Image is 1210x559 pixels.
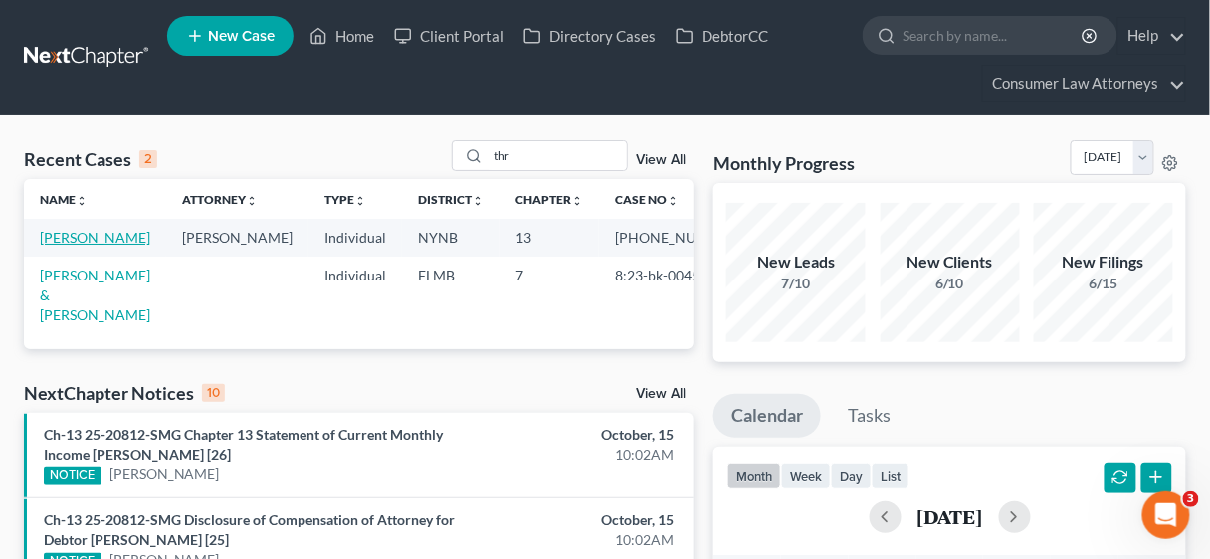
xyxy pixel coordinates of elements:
i: unfold_more [571,195,583,207]
input: Search by name... [488,141,627,170]
div: October, 15 [477,425,674,445]
a: Directory Cases [513,18,666,54]
td: NYNB [402,219,500,256]
i: unfold_more [354,195,366,207]
div: New Leads [726,251,866,274]
a: View All [636,387,686,401]
div: 10:02AM [477,445,674,465]
div: 6/10 [881,274,1020,293]
a: Attorneyunfold_more [182,192,258,207]
a: Home [300,18,384,54]
td: 13 [500,219,599,256]
a: [PERSON_NAME] [40,229,150,246]
button: list [872,463,909,489]
button: month [727,463,781,489]
div: October, 15 [477,510,674,530]
a: [PERSON_NAME] [109,465,220,484]
td: [PHONE_NUMBER] [599,219,754,256]
i: unfold_more [246,195,258,207]
i: unfold_more [667,195,679,207]
div: NOTICE [44,467,101,485]
a: Consumer Law Attorneys [983,66,1185,101]
td: 7 [500,257,599,333]
div: 6/15 [1034,274,1173,293]
div: 2 [139,150,157,168]
td: 8:23-bk-00453 [599,257,754,333]
i: unfold_more [472,195,484,207]
a: Ch-13 25-20812-SMG Chapter 13 Statement of Current Monthly Income [PERSON_NAME] [26] [44,426,443,463]
td: [PERSON_NAME] [166,219,308,256]
span: New Case [208,29,275,44]
div: 10:02AM [477,530,674,550]
a: Chapterunfold_more [515,192,583,207]
a: View All [636,153,686,167]
a: Client Portal [384,18,513,54]
iframe: Intercom live chat [1142,491,1190,539]
a: Typeunfold_more [324,192,366,207]
span: 3 [1183,491,1199,507]
td: Individual [308,219,402,256]
a: Help [1118,18,1185,54]
h2: [DATE] [917,506,983,527]
a: Districtunfold_more [418,192,484,207]
a: [PERSON_NAME] & [PERSON_NAME] [40,267,150,323]
a: Ch-13 25-20812-SMG Disclosure of Compensation of Attorney for Debtor [PERSON_NAME] [25] [44,511,455,548]
td: FLMB [402,257,500,333]
div: 10 [202,384,225,402]
div: New Filings [1034,251,1173,274]
a: Tasks [830,394,908,438]
h3: Monthly Progress [713,151,855,175]
button: day [831,463,872,489]
td: Individual [308,257,402,333]
div: Recent Cases [24,147,157,171]
a: Nameunfold_more [40,192,88,207]
div: New Clients [881,251,1020,274]
div: NextChapter Notices [24,381,225,405]
div: 7/10 [726,274,866,293]
a: Case Nounfold_more [615,192,679,207]
input: Search by name... [903,17,1085,54]
a: DebtorCC [666,18,778,54]
i: unfold_more [76,195,88,207]
button: week [781,463,831,489]
a: Calendar [713,394,821,438]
